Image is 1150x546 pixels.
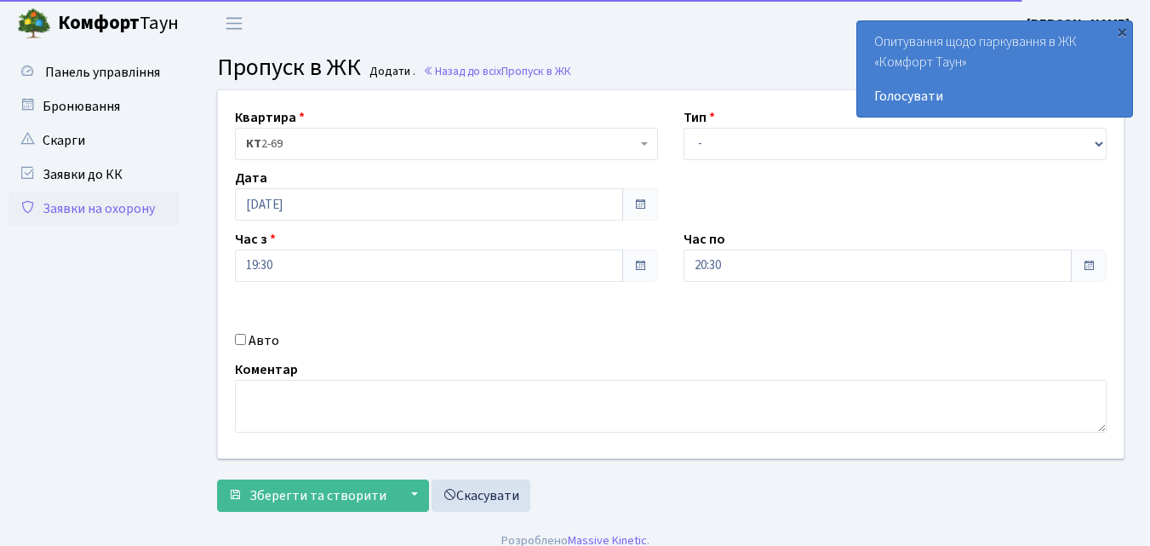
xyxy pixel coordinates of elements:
b: КТ [246,135,261,152]
a: [PERSON_NAME] [1027,14,1130,34]
span: Пропуск в ЖК [501,63,571,79]
a: Назад до всіхПропуск в ЖК [423,63,571,79]
span: <b>КТ</b>&nbsp;&nbsp;&nbsp;&nbsp;2-69 [235,128,658,160]
a: Панель управління [9,55,179,89]
a: Голосувати [874,86,1115,106]
button: Зберегти та створити [217,480,398,512]
a: Бронювання [9,89,179,124]
span: Панель управління [45,63,160,82]
label: Квартира [235,107,305,128]
a: Скасувати [432,480,530,512]
label: Час по [684,229,725,250]
label: Коментар [235,359,298,380]
span: <b>КТ</b>&nbsp;&nbsp;&nbsp;&nbsp;2-69 [246,135,637,152]
span: Зберегти та створити [249,486,386,505]
small: Додати . [366,65,415,79]
label: Час з [235,229,276,250]
a: Скарги [9,124,179,158]
b: [PERSON_NAME] [1027,14,1130,33]
span: Пропуск в ЖК [217,50,361,84]
a: Заявки на охорону [9,192,179,226]
div: × [1113,23,1130,40]
b: Комфорт [58,9,140,37]
img: logo.png [17,7,51,41]
a: Заявки до КК [9,158,179,192]
label: Авто [249,330,279,351]
div: Опитування щодо паркування в ЖК «Комфорт Таун» [857,21,1132,117]
span: Таун [58,9,179,38]
label: Дата [235,168,267,188]
button: Переключити навігацію [213,9,255,37]
label: Тип [684,107,715,128]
